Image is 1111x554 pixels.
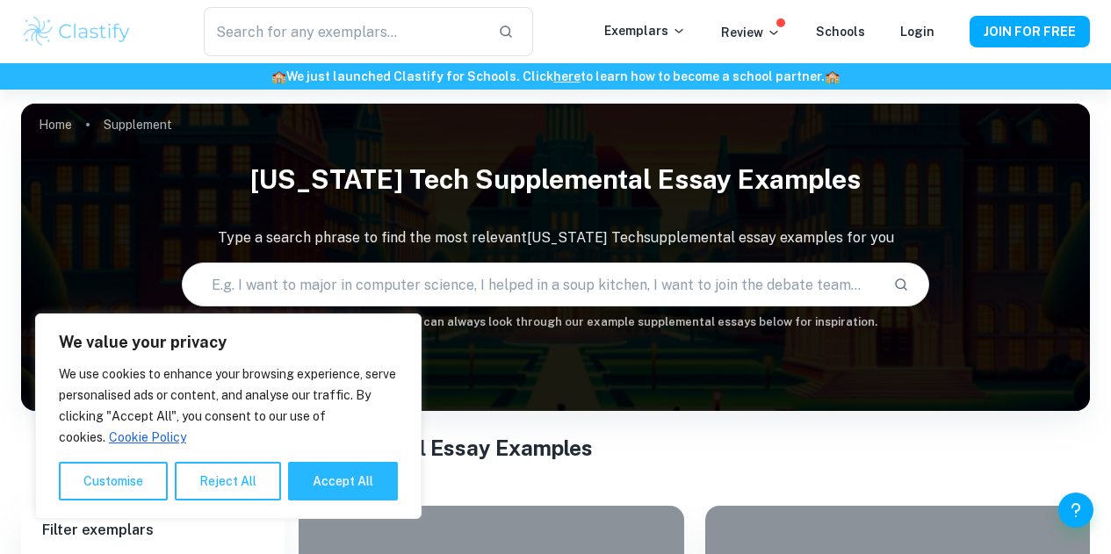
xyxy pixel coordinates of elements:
span: 🏫 [825,69,840,83]
button: Customise [59,462,168,500]
p: We use cookies to enhance your browsing experience, serve personalised ads or content, and analys... [59,363,398,448]
button: JOIN FOR FREE [970,16,1090,47]
p: Exemplars [604,21,686,40]
p: We value your privacy [59,332,398,353]
button: Accept All [288,462,398,500]
span: 🏫 [271,69,286,83]
a: Cookie Policy [108,429,187,445]
button: Search [886,270,916,299]
h6: Not sure what to search for? You can always look through our example supplemental essays below fo... [21,313,1090,331]
input: Search for any exemplars... [204,7,485,56]
div: We value your privacy [35,313,422,519]
p: Supplement [104,115,172,134]
a: Schools [816,25,865,39]
input: E.g. I want to major in computer science, I helped in a soup kitchen, I want to join the debate t... [183,260,880,309]
a: here [553,69,581,83]
h1: [US_STATE] Tech Supplemental Essay Examples [21,153,1090,206]
h6: We just launched Clastify for Schools. Click to learn how to become a school partner. [4,67,1107,86]
img: Clastify logo [21,14,133,49]
a: Login [900,25,934,39]
p: Review [721,23,781,42]
button: Help and Feedback [1058,493,1093,528]
a: Home [39,112,72,137]
button: Reject All [175,462,281,500]
p: Type a search phrase to find the most relevant [US_STATE] Tech supplemental essay examples for you [21,227,1090,248]
h1: All [US_STATE] Tech Supplemental Essay Examples [75,432,1036,464]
